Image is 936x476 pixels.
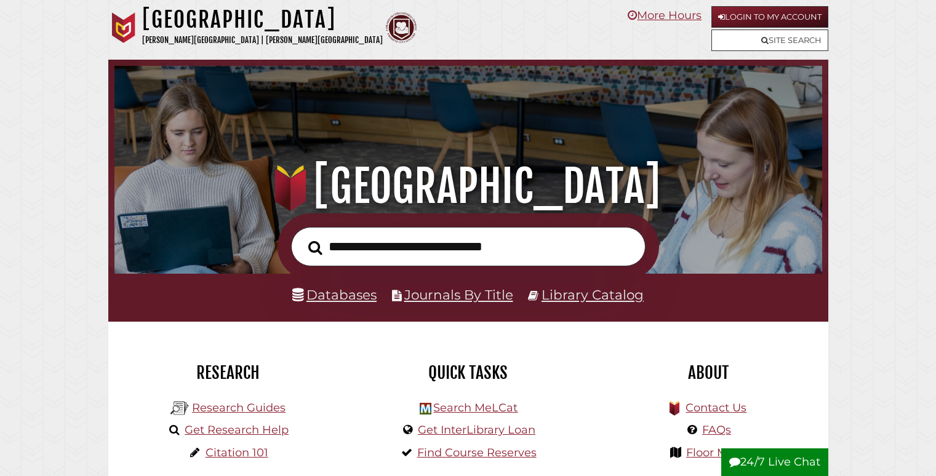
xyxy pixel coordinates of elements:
button: Search [302,237,329,258]
a: Site Search [711,30,828,51]
a: Get InterLibrary Loan [418,423,535,437]
a: Login to My Account [711,6,828,28]
a: Databases [292,287,377,303]
a: Contact Us [686,401,746,415]
h2: Research [118,362,339,383]
img: Calvin Theological Seminary [386,12,417,43]
a: Journals By Title [404,287,513,303]
img: Calvin University [108,12,139,43]
h1: [GEOGRAPHIC_DATA] [128,159,807,213]
a: More Hours [628,9,702,22]
a: Get Research Help [185,423,289,437]
h1: [GEOGRAPHIC_DATA] [142,6,383,33]
a: Research Guides [192,401,286,415]
a: FAQs [702,423,731,437]
a: Citation 101 [206,446,268,459]
p: [PERSON_NAME][GEOGRAPHIC_DATA] | [PERSON_NAME][GEOGRAPHIC_DATA] [142,33,383,47]
a: Library Catalog [542,287,644,303]
a: Floor Maps [686,446,747,459]
a: Search MeLCat [433,401,518,415]
h2: Quick Tasks [358,362,579,383]
img: Hekman Library Logo [420,403,431,415]
a: Find Course Reserves [417,446,537,459]
i: Search [308,240,322,255]
img: Hekman Library Logo [170,399,189,418]
h2: About [598,362,819,383]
